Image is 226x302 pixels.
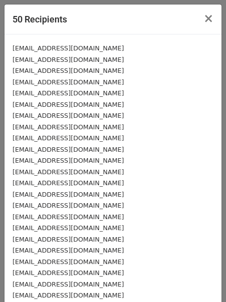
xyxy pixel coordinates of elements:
[12,179,124,187] small: [EMAIL_ADDRESS][DOMAIN_NAME]
[12,146,124,153] small: [EMAIL_ADDRESS][DOMAIN_NAME]
[12,191,124,198] small: [EMAIL_ADDRESS][DOMAIN_NAME]
[12,269,124,277] small: [EMAIL_ADDRESS][DOMAIN_NAME]
[203,11,213,25] span: ×
[12,292,124,299] small: [EMAIL_ADDRESS][DOMAIN_NAME]
[12,224,124,232] small: [EMAIL_ADDRESS][DOMAIN_NAME]
[12,78,124,86] small: [EMAIL_ADDRESS][DOMAIN_NAME]
[12,44,124,52] small: [EMAIL_ADDRESS][DOMAIN_NAME]
[12,101,124,108] small: [EMAIL_ADDRESS][DOMAIN_NAME]
[12,202,124,209] small: [EMAIL_ADDRESS][DOMAIN_NAME]
[176,254,226,302] iframe: Chat Widget
[195,4,221,32] button: Close
[12,134,124,142] small: [EMAIL_ADDRESS][DOMAIN_NAME]
[12,67,124,74] small: [EMAIL_ADDRESS][DOMAIN_NAME]
[12,281,124,288] small: [EMAIL_ADDRESS][DOMAIN_NAME]
[12,157,124,164] small: [EMAIL_ADDRESS][DOMAIN_NAME]
[12,213,124,221] small: [EMAIL_ADDRESS][DOMAIN_NAME]
[12,123,124,131] small: [EMAIL_ADDRESS][DOMAIN_NAME]
[12,258,124,266] small: [EMAIL_ADDRESS][DOMAIN_NAME]
[12,89,124,97] small: [EMAIL_ADDRESS][DOMAIN_NAME]
[12,168,124,176] small: [EMAIL_ADDRESS][DOMAIN_NAME]
[12,56,124,63] small: [EMAIL_ADDRESS][DOMAIN_NAME]
[12,112,124,119] small: [EMAIL_ADDRESS][DOMAIN_NAME]
[12,236,124,243] small: [EMAIL_ADDRESS][DOMAIN_NAME]
[12,247,124,254] small: [EMAIL_ADDRESS][DOMAIN_NAME]
[12,12,67,26] h5: 50 Recipients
